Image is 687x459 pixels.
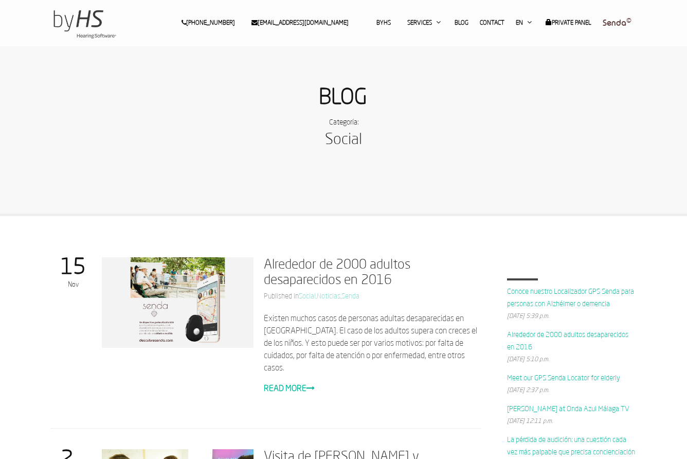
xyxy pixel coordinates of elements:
small: [DATE] 5:10 p.m. [507,354,637,366]
a: read more [264,385,315,393]
small: [DATE] 12:11 p.m. [507,415,637,428]
small: [DATE] 2:37 p.m. [507,384,637,397]
img: Alrededor de 2000 adultos desaparecidos en 2016 [102,257,254,348]
a: Alrededor de 2000 adultos desaparecidos en 2016 [264,258,410,287]
h2: Social [50,129,637,152]
a: [PERSON_NAME] at Onda Azul Málaga TV [507,405,629,413]
p: Existen muchos casos de personas adultas desaparecidas en [GEOGRAPHIC_DATA]. El caso de los adult... [264,313,481,375]
a: Senda [341,293,359,300]
h4: Last posts [507,257,637,280]
a: Meet our GPS Senda Locator for elderly [507,375,620,382]
span: Published in , , [264,293,359,300]
div: Categoría: [50,85,637,152]
span: Nov [61,281,85,288]
sup: © [626,17,631,25]
a: Noticias [317,293,340,300]
a: Alrededor de 2000 adultos desaparecidos en 2016 [507,331,628,351]
a: Social [299,293,316,300]
h1: BLOG [49,85,637,111]
span: 15 [61,257,85,279]
small: [DATE] 5:39 p.m. [507,310,637,323]
a: Conoce nuestro Localizador GPS Senda para personas con Alzhéimer o demencia [507,288,634,308]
